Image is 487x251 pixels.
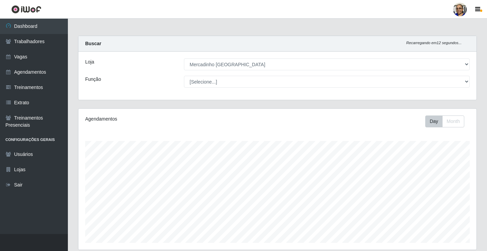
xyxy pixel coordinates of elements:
div: Agendamentos [85,115,240,123]
div: First group [425,115,464,127]
strong: Buscar [85,41,101,46]
button: Day [425,115,443,127]
label: Loja [85,58,94,66]
label: Função [85,76,101,83]
div: Toolbar with button groups [425,115,470,127]
i: Recarregando em 12 segundos... [406,41,462,45]
button: Month [442,115,464,127]
img: CoreUI Logo [11,5,41,14]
